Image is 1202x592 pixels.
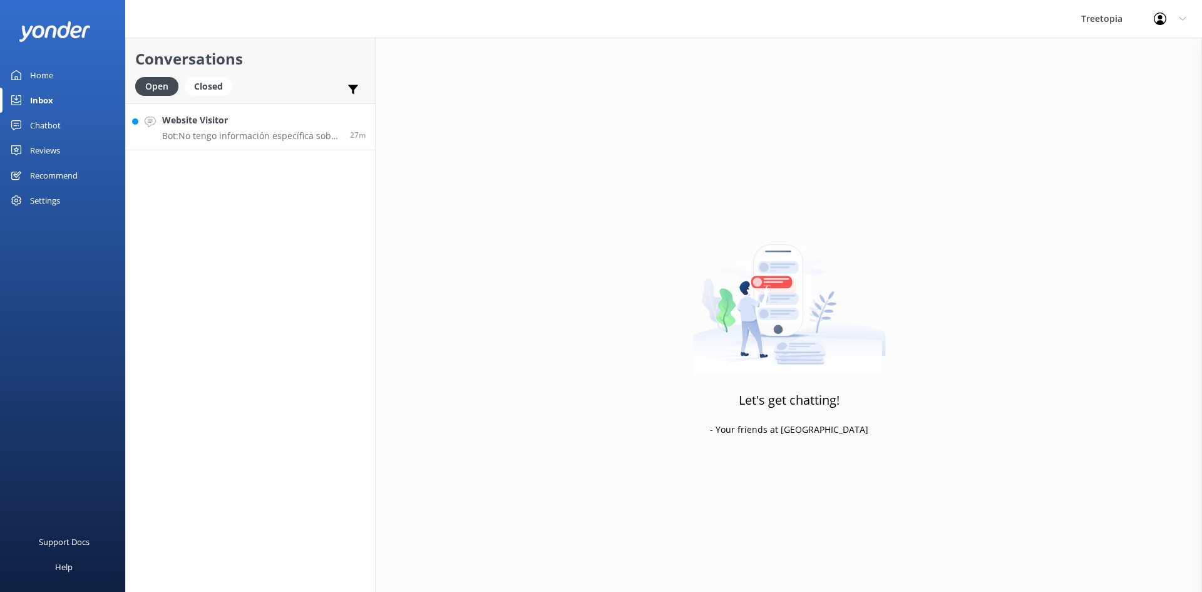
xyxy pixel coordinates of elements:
[30,188,60,213] div: Settings
[350,130,366,140] span: Sep 19 2025 12:29pm (UTC -06:00) America/Mexico_City
[30,163,78,188] div: Recommend
[135,47,366,71] h2: Conversations
[710,423,868,437] p: - Your friends at [GEOGRAPHIC_DATA]
[135,77,178,96] div: Open
[19,21,91,42] img: yonder-white-logo.png
[30,88,53,113] div: Inbox
[185,77,232,96] div: Closed
[185,79,239,93] a: Closed
[39,529,90,554] div: Support Docs
[30,63,53,88] div: Home
[30,138,60,163] div: Reviews
[692,218,886,375] img: artwork of a man stealing a conversation from at giant smartphone
[739,390,840,410] h3: Let's get chatting!
[30,113,61,138] div: Chatbot
[162,130,341,142] p: Bot: No tengo información específica sobre un paquete llamado "Scenic Package (SkyWalk + TreeTram...
[55,554,73,579] div: Help
[162,113,341,127] h4: Website Visitor
[126,103,375,150] a: Website VisitorBot:No tengo información específica sobre un paquete llamado "Scenic Package (SkyW...
[135,79,185,93] a: Open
